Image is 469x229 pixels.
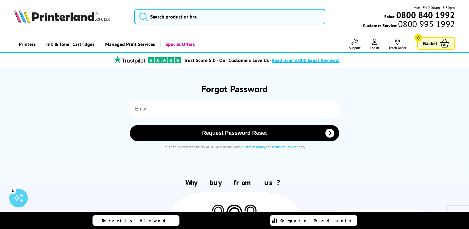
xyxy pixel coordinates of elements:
a: Track Order [389,39,406,50]
a: Printers [14,36,40,52]
span: Basket [423,39,437,48]
span: Support [349,45,360,50]
span: Request Password Reset [138,130,331,136]
img: Printer Experts [211,205,225,220]
span: 0800 995 1992 [397,21,455,27]
a: Printerland Logo [14,9,126,24]
a: Trust Score 5.0 - Our Customers Love Us -Read over 8,000 Great Reviews! [184,57,339,63]
a: Terms of Service [271,144,297,149]
img: Printer Experts [225,205,244,226]
h1: Forgot Password [19,83,450,95]
a: Compare Products [270,215,357,226]
button: Request Password Reset [130,125,339,141]
a: Support [349,39,360,50]
span: Customer Service: [363,21,455,28]
span: Recently Viewed [102,218,172,223]
div: This site is protected by reCAPTCHA and the Google and apply. [25,144,444,149]
span: Sales: [384,14,395,19]
img: Printer Experts [244,205,257,220]
a: Recently Viewed [93,215,179,226]
span: Compare Products [280,218,355,223]
b: 0800 840 1992 [396,9,455,21]
span: Read over 8,000 Great Reviews! [272,57,339,63]
span: Mon - Fri 9:00am - 5:30pm [413,5,455,10]
div: 1 [9,187,16,194]
a: Log In [370,39,379,50]
img: Printerland Logo [14,9,110,23]
a: Managed Print Services [99,36,160,52]
h2: Why buy from us? [14,178,455,187]
input: Email [130,101,339,117]
img: trustpilot rating [111,56,148,64]
input: Search product or bra [134,9,325,24]
span: 0 [414,34,422,42]
a: Basket 0 [417,37,455,50]
span: Ink & Toner Cartridges [46,36,95,52]
a: 0800 840 1992 [395,12,455,18]
a: Ink & Toner Cartridges [40,36,99,52]
img: trustpilot rating [148,57,181,63]
span: Log In [370,45,379,50]
a: Special Offers [160,36,200,52]
a: Privacy Policy [244,144,265,149]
